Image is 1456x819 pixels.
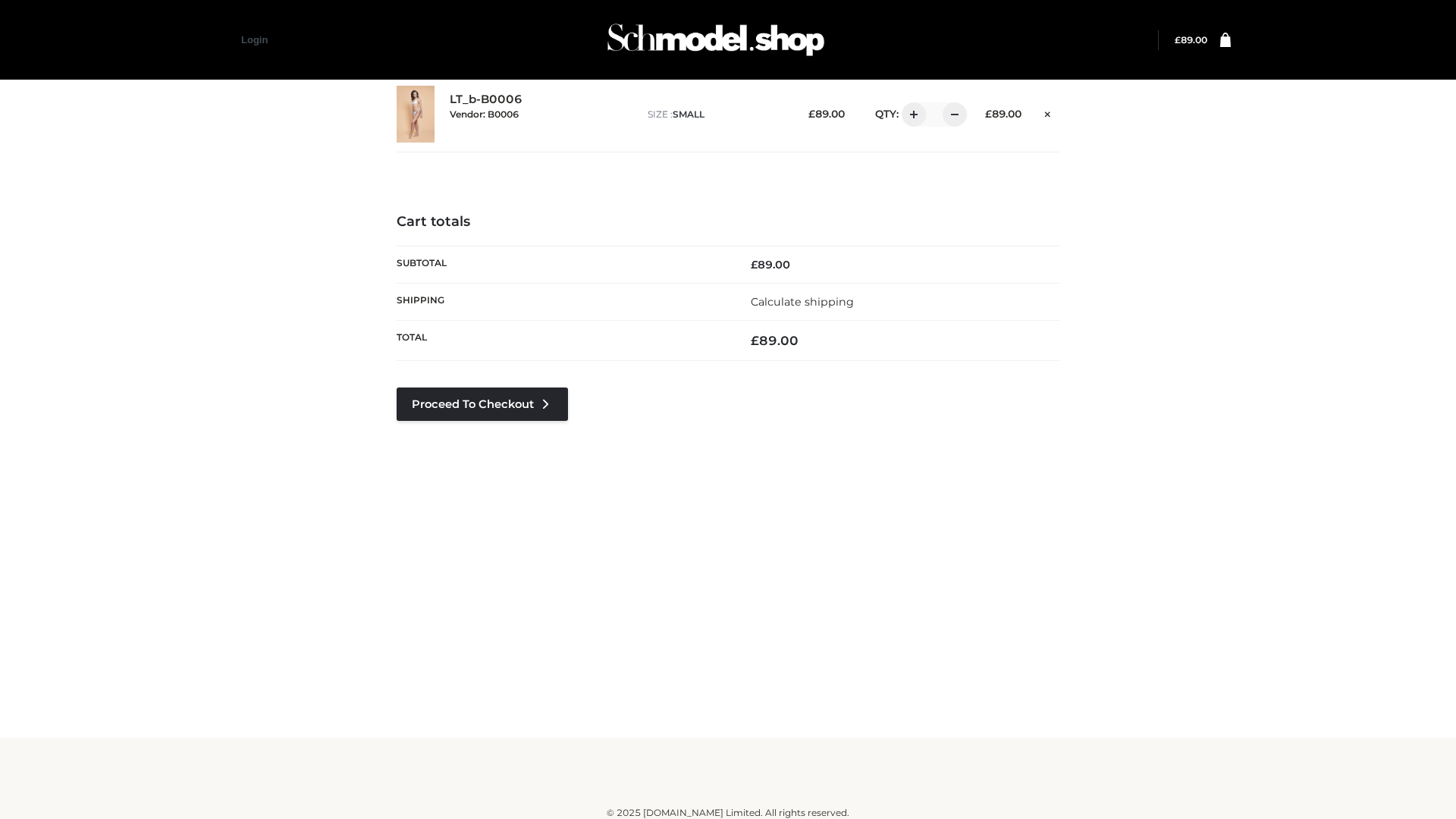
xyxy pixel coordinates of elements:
th: Shipping [397,283,728,320]
a: Proceed to Checkout [397,388,568,421]
div: LT_b-B0006 [450,93,632,135]
span: SMALL [673,108,704,120]
span: £ [751,333,759,348]
bdi: 89.00 [985,108,1021,120]
p: size : [648,108,785,121]
a: Calculate shipping [751,295,854,309]
img: Schmodel Admin 964 [602,10,830,70]
bdi: 89.00 [751,258,790,271]
bdi: 89.00 [808,108,845,120]
span: £ [751,258,758,271]
small: Vendor: B0006 [450,108,519,120]
th: Subtotal [397,246,728,283]
span: £ [985,108,992,120]
a: Remove this item [1037,102,1059,122]
a: Login [241,34,268,45]
span: £ [1175,34,1181,45]
a: £89.00 [1175,34,1207,45]
bdi: 89.00 [1175,34,1207,45]
span: £ [808,108,815,120]
bdi: 89.00 [751,333,799,348]
div: QTY: [860,102,962,127]
th: Total [397,321,728,361]
h4: Cart totals [397,214,1059,231]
